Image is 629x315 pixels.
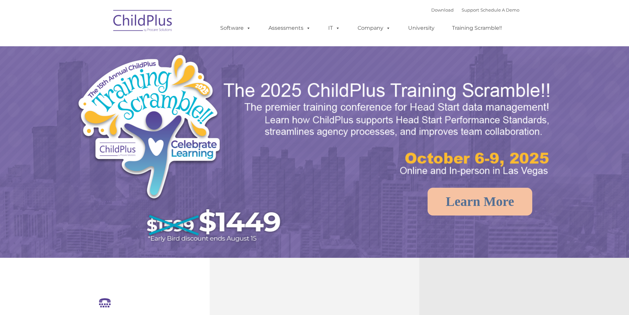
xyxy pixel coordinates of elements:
a: Company [351,21,397,35]
a: Training Scramble!! [445,21,508,35]
a: Support [462,7,479,13]
a: Schedule A Demo [480,7,519,13]
a: Software [214,21,258,35]
a: Download [431,7,454,13]
font: | [431,7,519,13]
a: IT [322,21,347,35]
a: University [402,21,441,35]
img: ChildPlus by Procare Solutions [110,5,176,38]
a: Assessments [262,21,317,35]
a: Learn More [428,188,532,216]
